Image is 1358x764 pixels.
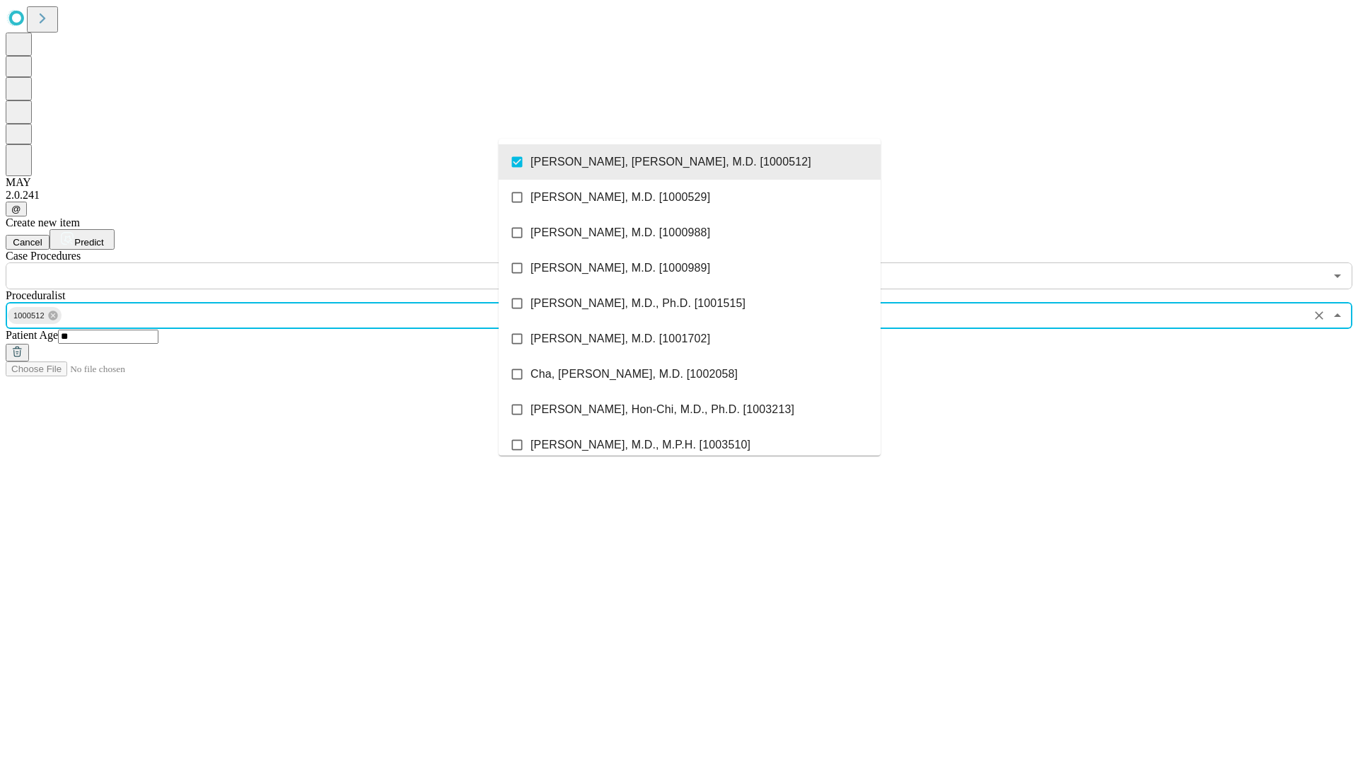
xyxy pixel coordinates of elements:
[6,329,58,341] span: Patient Age
[6,189,1352,202] div: 2.0.241
[1328,266,1347,286] button: Open
[1309,306,1329,325] button: Clear
[6,216,80,228] span: Create new item
[1328,306,1347,325] button: Close
[530,154,811,170] span: [PERSON_NAME], [PERSON_NAME], M.D. [1000512]
[6,235,50,250] button: Cancel
[530,224,710,241] span: [PERSON_NAME], M.D. [1000988]
[6,250,81,262] span: Scheduled Procedure
[6,289,65,301] span: Proceduralist
[530,366,738,383] span: Cha, [PERSON_NAME], M.D. [1002058]
[530,189,710,206] span: [PERSON_NAME], M.D. [1000529]
[74,237,103,248] span: Predict
[530,330,710,347] span: [PERSON_NAME], M.D. [1001702]
[13,237,42,248] span: Cancel
[11,204,21,214] span: @
[6,176,1352,189] div: MAY
[530,260,710,277] span: [PERSON_NAME], M.D. [1000989]
[6,202,27,216] button: @
[530,295,745,312] span: [PERSON_NAME], M.D., Ph.D. [1001515]
[8,307,62,324] div: 1000512
[50,229,115,250] button: Predict
[530,401,794,418] span: [PERSON_NAME], Hon-Chi, M.D., Ph.D. [1003213]
[530,436,750,453] span: [PERSON_NAME], M.D., M.P.H. [1003510]
[8,308,50,324] span: 1000512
